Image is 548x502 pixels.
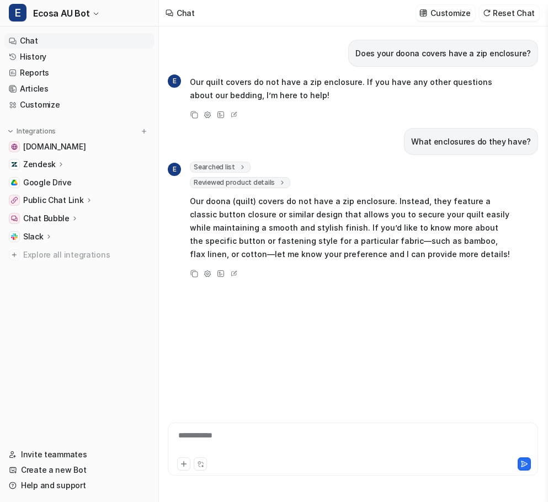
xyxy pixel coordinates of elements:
img: reset [483,9,491,17]
a: Create a new Bot [4,462,154,478]
a: Explore all integrations [4,247,154,263]
span: Explore all integrations [23,246,150,264]
p: Integrations [17,127,56,136]
p: What enclosures do they have? [411,135,531,148]
a: Invite teammates [4,447,154,462]
a: www.ecosa.com.au[DOMAIN_NAME] [4,139,154,154]
span: E [9,4,26,22]
p: Our doona (quilt) covers do not have a zip enclosure. Instead, they feature a classic button clos... [190,195,513,261]
p: Slack [23,231,44,242]
a: Reports [4,65,154,81]
a: History [4,49,154,65]
span: Searched list [190,162,251,173]
p: Chat Bubble [23,213,70,224]
a: Google DriveGoogle Drive [4,175,154,190]
p: Zendesk [23,159,56,170]
span: [DOMAIN_NAME] [23,141,86,152]
span: Google Drive [23,177,72,188]
a: Customize [4,97,154,113]
div: Chat [177,7,195,19]
p: Public Chat Link [23,195,84,206]
img: Zendesk [11,161,18,168]
p: Customize [430,7,470,19]
img: explore all integrations [9,249,20,260]
button: Customize [416,5,475,21]
img: expand menu [7,127,14,135]
img: Slack [11,233,18,240]
p: Our quilt covers do not have a zip enclosure. If you have any other questions about our bedding, ... [190,76,513,102]
p: Does your doona covers have a zip enclosure? [355,47,531,60]
a: Articles [4,81,154,97]
img: Public Chat Link [11,197,18,204]
span: Reviewed product details [190,177,290,188]
button: Reset Chat [480,5,539,21]
img: Google Drive [11,179,18,186]
button: Integrations [4,126,59,137]
a: Chat [4,33,154,49]
img: Chat Bubble [11,215,18,222]
a: Help and support [4,478,154,493]
span: E [168,74,181,88]
span: Ecosa AU Bot [33,6,89,21]
span: E [168,163,181,176]
img: www.ecosa.com.au [11,143,18,150]
img: customize [419,9,427,17]
img: menu_add.svg [140,127,148,135]
div: To enrich screen reader interactions, please activate Accessibility in Grammarly extension settings [171,430,535,455]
